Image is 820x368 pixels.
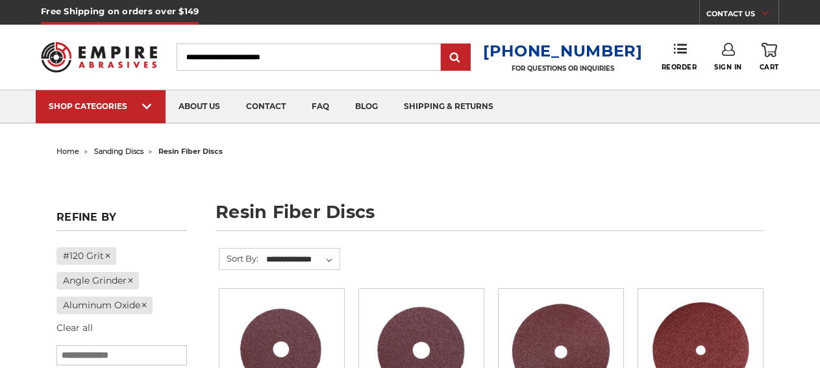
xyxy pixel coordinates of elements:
[483,64,643,73] p: FOR QUESTIONS OR INQUIRIES
[56,297,153,314] a: Aluminum Oxide
[56,147,79,156] a: home
[342,90,391,123] a: blog
[662,63,697,71] span: Reorder
[56,272,139,289] a: Angle Grinder
[233,90,299,123] a: contact
[443,45,469,71] input: Submit
[483,42,643,60] a: [PHONE_NUMBER]
[56,211,187,231] h5: Refine by
[49,101,153,111] div: SHOP CATEGORIES
[714,63,742,71] span: Sign In
[662,43,697,71] a: Reorder
[216,203,764,231] h1: resin fiber discs
[94,147,143,156] a: sanding discs
[760,63,779,71] span: Cart
[299,90,342,123] a: faq
[158,147,223,156] span: resin fiber discs
[264,250,340,269] select: Sort By:
[166,90,233,123] a: about us
[219,249,258,268] label: Sort By:
[56,247,116,265] a: #120 Grit
[391,90,506,123] a: shipping & returns
[760,43,779,71] a: Cart
[56,322,93,334] a: Clear all
[706,6,778,25] a: CONTACT US
[41,34,157,80] img: Empire Abrasives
